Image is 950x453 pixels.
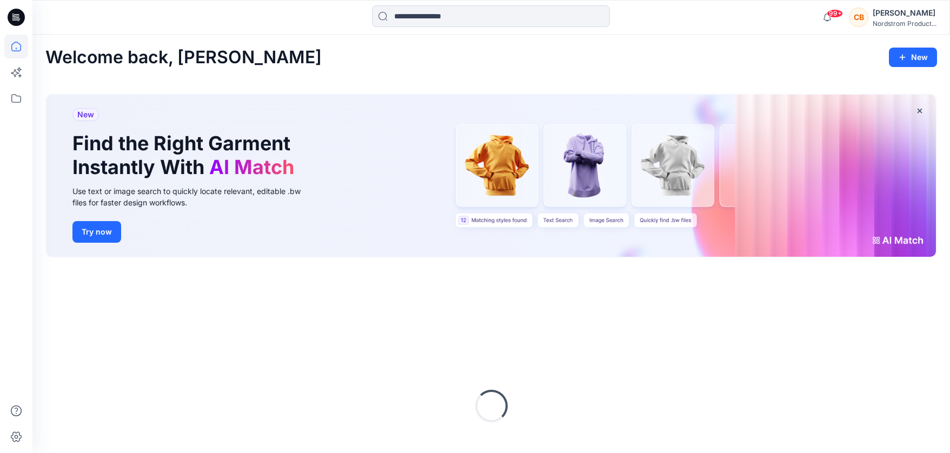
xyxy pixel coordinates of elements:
[827,9,843,18] span: 99+
[889,48,937,67] button: New
[72,185,316,208] div: Use text or image search to quickly locate relevant, editable .bw files for faster design workflows.
[873,6,936,19] div: [PERSON_NAME]
[849,8,868,27] div: CB
[77,108,94,121] span: New
[72,221,121,243] button: Try now
[72,132,300,178] h1: Find the Right Garment Instantly With
[873,19,936,28] div: Nordstrom Product...
[209,155,294,179] span: AI Match
[45,48,322,68] h2: Welcome back, [PERSON_NAME]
